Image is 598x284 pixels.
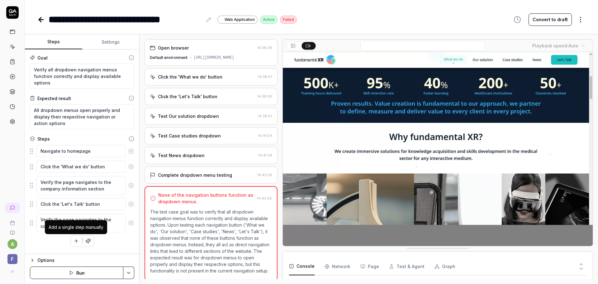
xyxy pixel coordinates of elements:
a: Web Application [217,15,258,24]
span: F [7,254,17,264]
time: 14:38:26 [257,46,272,50]
button: Settings [82,35,140,50]
a: Documentation [2,225,22,235]
a: New conversation [5,203,20,213]
div: Suggestions [30,145,134,158]
div: Playback speed: [532,42,578,49]
div: Test Case studies dropdown [158,132,221,139]
div: Complete dropdown menu testing [158,172,232,178]
time: 14:42:05 [257,196,272,200]
time: 14:41:34 [258,153,272,157]
div: Suggestions [30,160,134,173]
button: Console [289,258,315,275]
button: Remove step [126,198,136,210]
div: Default environment [150,55,187,60]
button: Remove step [126,179,136,192]
time: 14:39:30 [257,94,272,99]
button: View version history [510,13,525,26]
button: Remove step [126,217,136,229]
button: Run [30,267,123,279]
div: [URL][DOMAIN_NAME] [194,55,234,60]
button: Options [30,257,134,264]
div: Suggestions [30,198,134,211]
div: Options [37,257,134,264]
div: Expected result [37,95,71,102]
button: Convert to draft [529,13,572,26]
div: Active [260,16,278,24]
div: Failed [280,16,297,24]
a: Book a call with us [2,215,22,225]
button: Remove step [126,161,136,173]
div: Suggestions [30,213,134,233]
div: Suggestions [30,176,134,195]
button: Page [360,258,379,275]
div: Test Our solution dropdown [158,113,219,119]
button: F [2,249,22,265]
div: Open browser [158,45,189,51]
div: Click the 'Let's Talk' button [158,93,217,100]
button: a [7,239,17,249]
div: Test News dropdown [158,152,205,159]
span: Web Application [225,17,255,22]
time: 14:39:57 [258,114,272,118]
p: The test case goal was to verify that all dropdown navigation menus function correctly and displa... [150,209,272,274]
div: Steps [37,136,50,142]
button: Steps [25,35,82,50]
div: None of the navigation buttons function as dropdown menus. [158,192,254,205]
div: Goal [37,55,48,61]
button: Network [325,258,350,275]
button: Test & Agent [389,258,425,275]
button: Remove step [126,145,136,157]
button: Graph [434,258,455,275]
div: Click the 'What we do' button [158,74,222,80]
time: 14:42:05 [257,173,272,177]
time: 14:38:57 [258,75,272,79]
time: 14:41:04 [258,133,272,138]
